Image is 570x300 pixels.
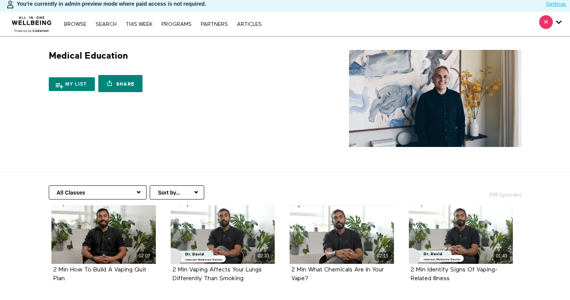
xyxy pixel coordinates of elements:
[60,22,90,27] a: Browse
[173,267,262,282] strong: 2 Min Vaping Affects Your Lungs Differently Than Smoking
[409,205,513,264] a: 2 Min Identify Signs Of Vaping-Related Illness 01:43
[290,205,394,264] a: 2 Min What Chemicals Are In Your Vape? 02:15
[9,11,55,34] img: CARAVAN
[171,205,275,264] a: 2 Min Vaping Affects Your Lungs Differently Than Smoking 02:33
[60,20,265,28] nav: Primary
[411,267,498,282] strong: 2 Min Identify Signs Of Vaping-Related Illness
[493,252,510,260] div: 01:43
[158,22,195,27] a: PROGRAMS
[546,0,566,8] a: Settings
[98,75,142,92] a: Share
[375,252,391,260] div: 02:15
[440,185,526,199] h2: 398 Episodes
[291,267,384,281] a: 2 Min What Chemicals Are In Your Vape?
[291,267,384,282] strong: 2 Min What Chemicals Are In Your Vape?
[173,267,262,281] a: 2 Min Vaping Affects Your Lungs Differently Than Smoking
[122,22,156,27] a: THIS WEEK
[136,252,153,260] div: 02:07
[92,22,120,27] a: Search
[53,267,146,281] a: 2 Min How To Build A Vaping Quit Plan
[49,50,128,62] h1: Medical Education
[49,77,95,91] button: My list
[349,50,522,147] img: Medical Education
[53,267,146,282] strong: 2 Min How To Build A Vaping Quit Plan
[197,22,232,27] a: PARTNERS
[411,267,498,281] a: 2 Min Identify Signs Of Vaping-Related Illness
[51,205,156,264] a: 2 Min How To Build A Vaping Quit Plan 02:07
[533,12,567,36] div: Secondary
[255,252,272,260] div: 02:33
[233,22,266,27] a: ARTICLES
